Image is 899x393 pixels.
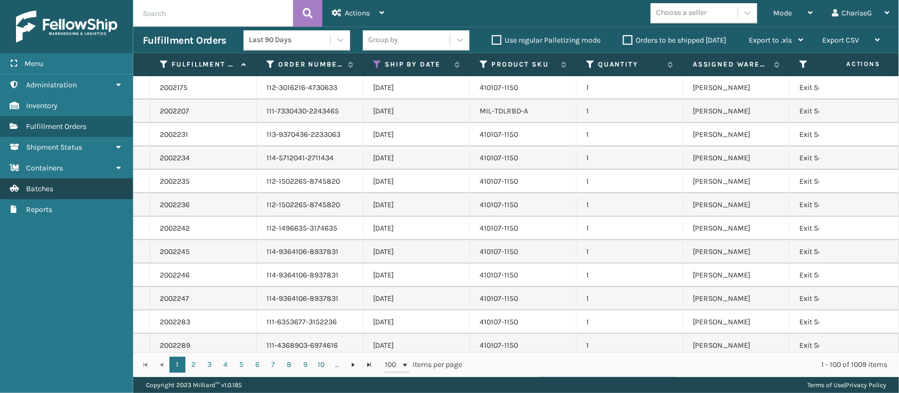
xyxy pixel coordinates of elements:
td: 111-6353677-3152236 [257,310,363,334]
a: 6 [249,357,265,373]
td: [PERSON_NAME] [683,217,790,240]
td: 1 [577,287,683,310]
div: Last 90 Days [249,35,331,46]
td: 1 [577,240,683,264]
p: Copyright 2023 Milliard™ v 1.0.185 [146,377,242,393]
div: | [807,377,886,393]
td: Exit Scan [790,287,896,310]
td: [PERSON_NAME] [683,264,790,287]
td: Exit Scan [790,217,896,240]
a: 2002207 [160,106,189,117]
td: 1 [577,217,683,240]
a: 410107-1150 [480,294,518,303]
a: 2002245 [160,247,190,257]
a: 410107-1150 [480,153,518,162]
td: [DATE] [363,100,470,123]
td: 1 [577,76,683,100]
td: Exit Scan [790,170,896,193]
span: Shipment Status [26,143,82,152]
td: [PERSON_NAME] [683,287,790,310]
td: 1 [577,100,683,123]
span: Batches [26,184,53,193]
td: 112-3016216-4730633 [257,76,363,100]
div: Choose a seller [656,7,707,19]
span: Inventory [26,101,58,110]
a: 8 [281,357,297,373]
td: [DATE] [363,146,470,170]
span: Administration [26,80,77,89]
td: 1 [577,264,683,287]
td: Exit Scan [790,334,896,357]
a: 410107-1150 [480,341,518,350]
span: Actions [813,55,887,73]
a: Go to the next page [345,357,361,373]
a: ... [329,357,345,373]
td: 111-4368903-6974616 [257,334,363,357]
span: items per page [385,357,463,373]
label: Assigned Warehouse [693,60,769,69]
a: 7 [265,357,281,373]
a: 5 [233,357,249,373]
td: [DATE] [363,334,470,357]
a: 2002236 [160,200,190,210]
a: 9 [297,357,313,373]
td: [DATE] [363,240,470,264]
label: Order Number [278,60,343,69]
td: [PERSON_NAME] [683,123,790,146]
a: 2002247 [160,293,189,304]
a: 1 [169,357,185,373]
a: 4 [217,357,233,373]
td: [DATE] [363,217,470,240]
td: Exit Scan [790,146,896,170]
a: Terms of Use [807,381,844,389]
a: 2002283 [160,317,190,327]
a: 2 [185,357,201,373]
span: Actions [345,9,370,18]
a: 410107-1150 [480,247,518,256]
a: 410107-1150 [480,271,518,280]
a: Go to the last page [361,357,377,373]
td: Exit Scan [790,76,896,100]
td: [DATE] [363,76,470,100]
td: 112-1496635-3174635 [257,217,363,240]
td: Exit Scan [790,264,896,287]
td: 1 [577,123,683,146]
td: Exit Scan [790,193,896,217]
td: [PERSON_NAME] [683,240,790,264]
span: Fulfillment Orders [26,122,86,131]
a: 3 [201,357,217,373]
div: 1 - 100 of 1009 items [477,359,887,370]
img: logo [16,11,117,43]
h3: Fulfillment Orders [143,34,226,47]
a: 10 [313,357,329,373]
td: [DATE] [363,170,470,193]
td: [DATE] [363,193,470,217]
td: [DATE] [363,287,470,310]
td: 1 [577,146,683,170]
td: Exit Scan [790,100,896,123]
div: Group by [368,35,398,46]
td: [PERSON_NAME] [683,100,790,123]
a: 410107-1150 [480,224,518,233]
span: Go to the next page [349,361,358,369]
td: Exit Scan [790,240,896,264]
label: Orders to be shipped [DATE] [623,36,726,45]
td: 114-9364106-8937831 [257,264,363,287]
a: 2002234 [160,153,190,163]
a: MIL-TDLRBD-A [480,107,528,116]
label: Fulfillment Order Id [172,60,236,69]
span: Export to .xls [749,36,792,45]
span: Containers [26,163,63,173]
td: 112-1502265-8745820 [257,170,363,193]
td: 1 [577,310,683,334]
td: Exit Scan [790,123,896,146]
td: 1 [577,193,683,217]
span: 100 [385,359,401,370]
span: Reports [26,205,52,214]
a: 2002246 [160,270,190,281]
td: [PERSON_NAME] [683,146,790,170]
td: 1 [577,170,683,193]
td: [DATE] [363,123,470,146]
span: Go to the last page [365,361,374,369]
a: 2002289 [160,340,190,351]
